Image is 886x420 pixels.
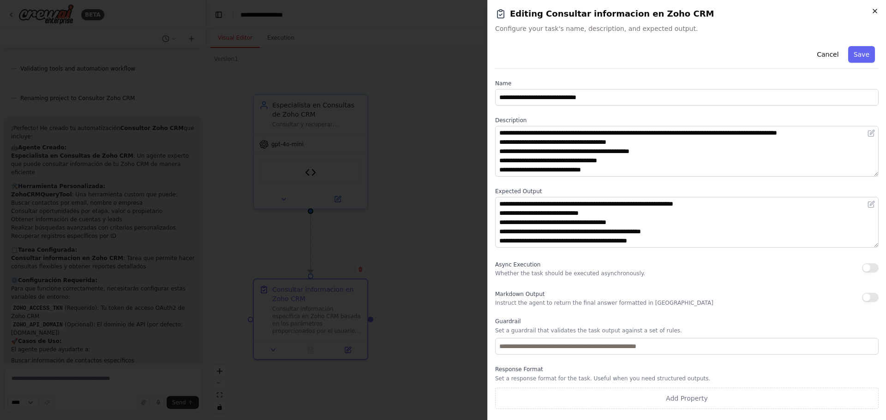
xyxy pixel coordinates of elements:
[495,117,879,124] label: Description
[866,199,877,210] button: Open in editor
[866,128,877,139] button: Open in editor
[495,80,879,87] label: Name
[811,46,844,63] button: Cancel
[495,188,879,195] label: Expected Output
[495,366,879,373] label: Response Format
[848,46,875,63] button: Save
[495,270,645,277] p: Whether the task should be executed asynchronously.
[495,24,879,33] span: Configure your task's name, description, and expected output.
[495,291,545,297] span: Markdown Output
[495,318,879,325] label: Guardrail
[495,261,540,268] span: Async Execution
[495,388,879,409] button: Add Property
[495,327,879,334] p: Set a guardrail that validates the task output against a set of rules.
[495,375,879,382] p: Set a response format for the task. Useful when you need structured outputs.
[495,299,713,307] p: Instruct the agent to return the final answer formatted in [GEOGRAPHIC_DATA]
[495,7,879,20] h2: Editing Consultar informacion en Zoho CRM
